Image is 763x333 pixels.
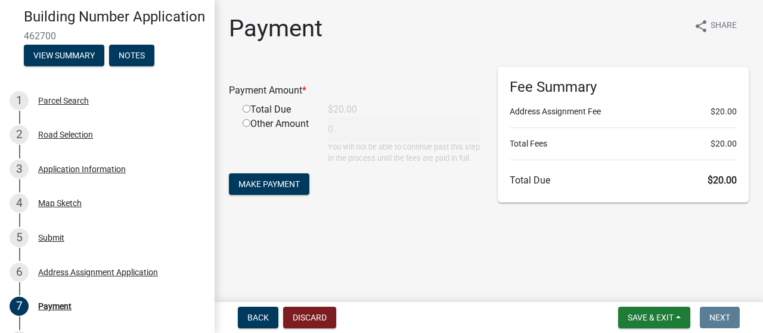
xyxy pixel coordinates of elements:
[510,105,737,118] li: Address Assignment Fee
[10,297,29,316] div: 7
[234,117,319,164] div: Other Amount
[38,199,82,207] div: Map Sketch
[38,165,126,173] div: Application Information
[38,302,72,310] div: Payment
[709,313,730,322] span: Next
[283,307,336,328] button: Discard
[238,179,300,189] span: Make Payment
[10,160,29,179] div: 3
[708,175,737,186] span: $20.00
[24,45,104,66] button: View Summary
[628,313,674,322] span: Save & Exit
[684,14,746,38] button: shareShare
[618,307,690,328] button: Save & Exit
[109,51,154,61] wm-modal-confirm: Notes
[24,51,104,61] wm-modal-confirm: Summary
[10,91,29,110] div: 1
[229,173,309,195] button: Make Payment
[109,45,154,66] button: Notes
[238,307,278,328] button: Back
[10,228,29,247] div: 5
[510,175,737,186] h6: Total Due
[510,138,737,150] li: Total Fees
[229,14,322,43] h1: Payment
[510,79,737,96] h6: Fee Summary
[711,19,737,33] span: Share
[38,234,64,242] div: Submit
[38,268,158,276] div: Address Assignment Application
[700,307,740,328] button: Next
[694,19,708,33] i: share
[234,102,319,117] div: Total Due
[24,8,205,26] h4: Building Number Application
[38,97,89,105] div: Parcel Search
[247,313,269,322] span: Back
[220,83,489,98] div: Payment Amount
[38,130,93,139] div: Road Selection
[711,105,737,118] span: $20.00
[24,30,191,42] span: 462700
[10,194,29,213] div: 4
[10,125,29,144] div: 2
[711,138,737,150] span: $20.00
[10,263,29,282] div: 6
